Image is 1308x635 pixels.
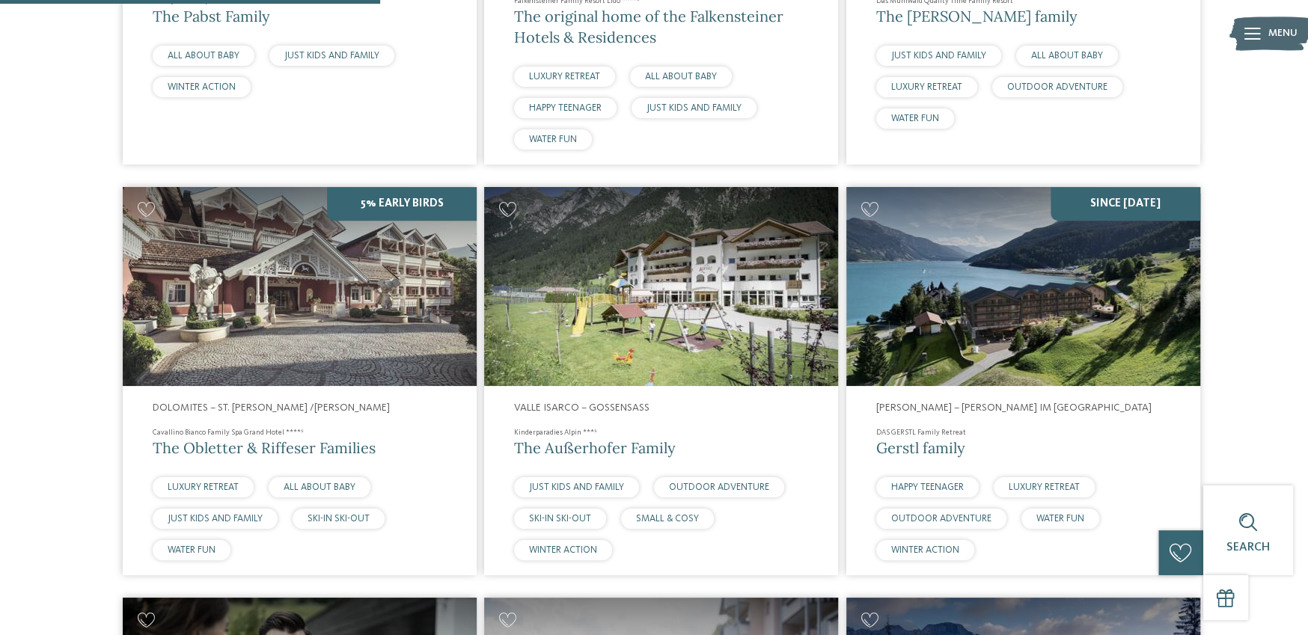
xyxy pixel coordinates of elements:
[669,482,769,492] span: OUTDOOR ADVENTURE
[529,545,597,555] span: WINTER ACTION
[284,482,355,492] span: ALL ABOUT BABY
[891,114,939,123] span: WATER FUN
[168,51,239,61] span: ALL ABOUT BABY
[1226,542,1270,553] span: Search
[484,187,838,575] a: Looking for family hotels? Find the best ones here! Valle Isarco – Gossensass Kinderparadies Alpi...
[484,187,838,386] img: Kinderparadies Alpin ***ˢ
[514,438,676,457] span: The Außerhofer Family
[514,427,808,438] h4: Kinderparadies Alpin ***ˢ
[876,7,1078,25] span: The [PERSON_NAME] family
[514,402,650,413] span: Valle Isarco – Gossensass
[529,135,577,144] span: WATER FUN
[168,545,216,555] span: WATER FUN
[891,82,962,92] span: LUXURY RETREAT
[1031,51,1103,61] span: ALL ABOUT BABY
[308,514,370,524] span: SKI-IN SKI-OUT
[636,514,699,524] span: SMALL & COSY
[529,482,624,492] span: JUST KIDS AND FAMILY
[891,51,986,61] span: JUST KIDS AND FAMILY
[529,72,600,82] span: LUXURY RETREAT
[891,514,991,524] span: OUTDOOR ADVENTURE
[123,187,477,575] a: Looking for family hotels? Find the best ones here! 5% Early Birds Dolomites – St. [PERSON_NAME] ...
[153,427,447,438] h4: Cavallino Bianco Family Spa Grand Hotel ****ˢ
[153,402,390,413] span: Dolomites – St. [PERSON_NAME] /[PERSON_NAME]
[891,545,959,555] span: WINTER ACTION
[891,482,964,492] span: HAPPY TEENAGER
[846,187,1200,386] img: Looking for family hotels? Find the best ones here!
[153,438,376,457] span: The Obletter & Riffeser Families
[168,514,263,524] span: JUST KIDS AND FAMILY
[153,7,270,25] span: The Pabst Family
[846,187,1200,575] a: Looking for family hotels? Find the best ones here! SINCE [DATE] [PERSON_NAME] – [PERSON_NAME] im...
[1009,482,1080,492] span: LUXURY RETREAT
[168,482,239,492] span: LUXURY RETREAT
[1007,82,1107,92] span: OUTDOOR ADVENTURE
[876,438,965,457] span: Gerstl family
[284,51,379,61] span: JUST KIDS AND FAMILY
[529,103,602,113] span: HAPPY TEENAGER
[645,72,717,82] span: ALL ABOUT BABY
[876,427,1170,438] h4: DAS GERSTL Family Retreat
[123,187,477,386] img: Family Spa Grand Hotel Cavallino Bianco ****ˢ
[168,82,236,92] span: WINTER ACTION
[876,402,1152,413] span: [PERSON_NAME] – [PERSON_NAME] im [GEOGRAPHIC_DATA]
[529,514,591,524] span: SKI-IN SKI-OUT
[1036,514,1084,524] span: WATER FUN
[647,103,742,113] span: JUST KIDS AND FAMILY
[514,7,783,46] span: The original home of the Falkensteiner Hotels & Residences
